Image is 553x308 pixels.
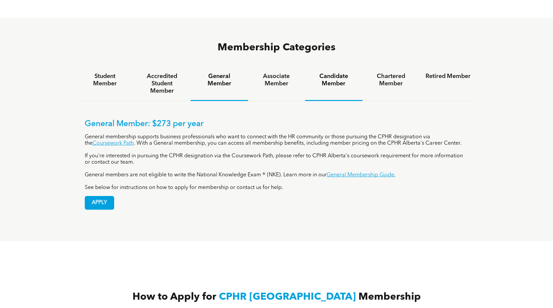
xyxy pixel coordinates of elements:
span: How to Apply for [132,292,216,302]
h4: Retired Member [426,73,471,80]
span: CPHR [GEOGRAPHIC_DATA] [219,292,356,302]
p: General members are not eligible to write the National Knowledge Exam ® (NKE). Learn more in our [85,172,469,178]
h4: General Member [197,73,242,87]
a: Coursework Path [92,141,134,146]
h4: Accredited Student Member [140,73,185,95]
h4: Chartered Member [368,73,413,87]
span: Membership [358,292,421,302]
h4: Associate Member [254,73,299,87]
p: See below for instructions on how to apply for membership or contact us for help. [85,185,469,191]
p: General membership supports business professionals who want to connect with the HR community or t... [85,134,469,147]
span: Membership Categories [218,43,335,53]
h4: Candidate Member [311,73,356,87]
p: If you're interested in pursuing the CPHR designation via the Coursework Path, please refer to CP... [85,153,469,166]
a: APPLY [85,196,114,210]
h4: Student Member [82,73,127,87]
p: General Member: $273 per year [85,119,469,129]
span: APPLY [85,196,114,209]
a: General Membership Guide. [327,172,395,178]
